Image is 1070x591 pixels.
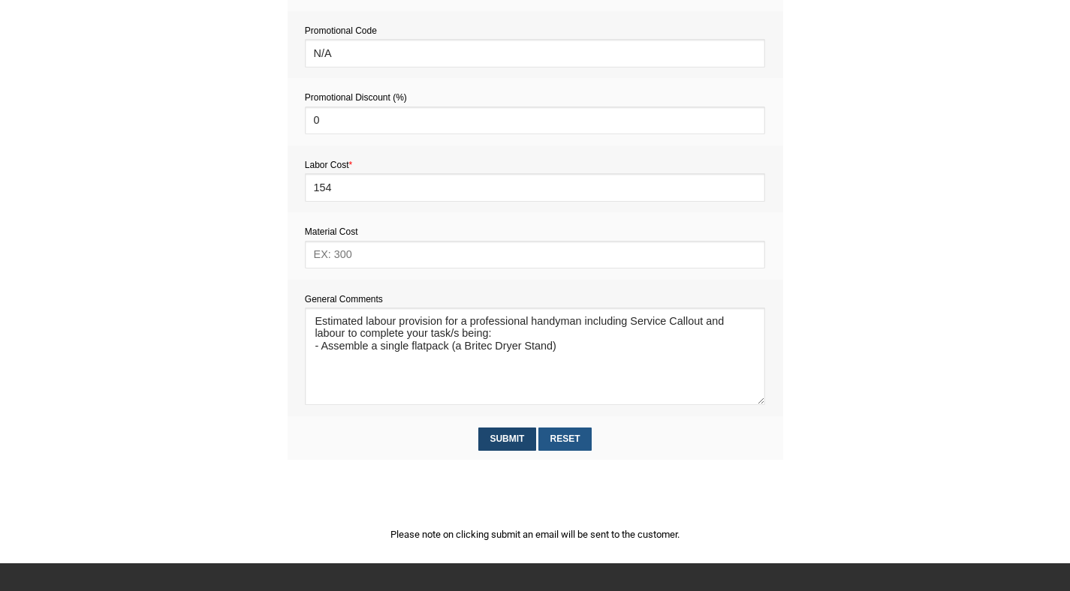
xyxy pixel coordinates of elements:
[305,92,407,103] span: Promotional Discount (%)
[478,427,536,451] input: Submit
[538,427,592,451] input: Reset
[305,226,358,237] span: Material Cost
[305,160,352,170] span: Labor Cost
[305,25,377,36] span: Promotional Code
[305,241,765,268] input: EX: 300
[305,173,765,201] input: EX: 30
[288,526,783,542] p: Please note on clicking submit an email will be sent to the customer.
[305,294,383,304] span: General Comments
